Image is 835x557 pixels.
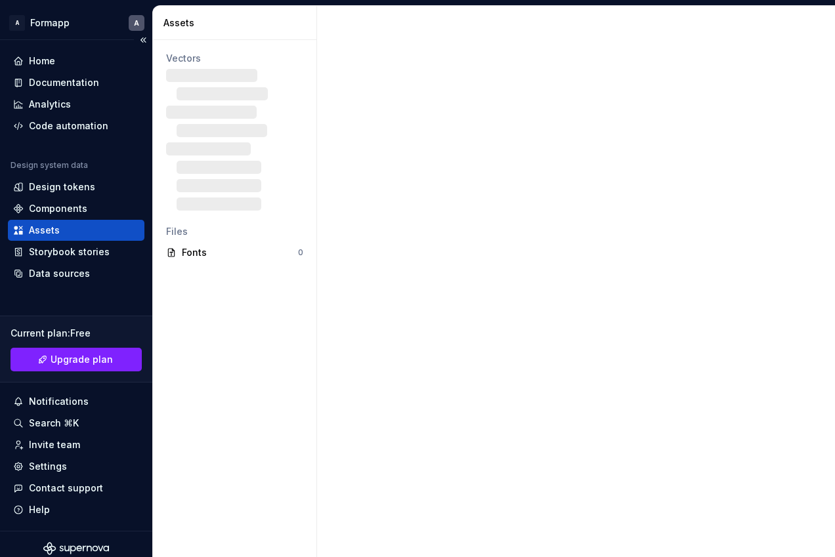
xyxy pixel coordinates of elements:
div: 0 [298,247,303,258]
svg: Supernova Logo [43,542,109,555]
div: Analytics [29,98,71,111]
a: Design tokens [8,176,144,197]
div: Search ⌘K [29,417,79,430]
div: Notifications [29,395,89,408]
div: Fonts [182,246,298,259]
button: AFormappA [3,9,150,37]
a: Home [8,51,144,72]
span: Upgrade plan [51,353,113,366]
button: Collapse sidebar [134,31,152,49]
a: Components [8,198,144,219]
div: Settings [29,460,67,473]
a: Invite team [8,434,144,455]
div: Code automation [29,119,108,133]
div: Documentation [29,76,99,89]
div: Contact support [29,482,103,495]
div: Invite team [29,438,80,451]
div: Current plan : Free [11,327,142,340]
div: Data sources [29,267,90,280]
a: Settings [8,456,144,477]
div: Vectors [166,52,303,65]
button: Notifications [8,391,144,412]
div: A [9,15,25,31]
a: Storybook stories [8,241,144,262]
div: Design system data [11,160,88,171]
a: Code automation [8,115,144,136]
div: Storybook stories [29,245,110,258]
div: Files [166,225,303,238]
button: Search ⌘K [8,413,144,434]
div: Assets [29,224,60,237]
button: Help [8,499,144,520]
div: Formapp [30,16,70,30]
a: Assets [8,220,144,241]
a: Data sources [8,263,144,284]
a: Analytics [8,94,144,115]
div: Help [29,503,50,516]
div: Components [29,202,87,215]
button: Contact support [8,478,144,499]
div: A [134,18,139,28]
a: Documentation [8,72,144,93]
a: Fonts0 [161,242,309,263]
a: Upgrade plan [11,348,142,371]
div: Home [29,54,55,68]
div: Design tokens [29,180,95,194]
div: Assets [163,16,311,30]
